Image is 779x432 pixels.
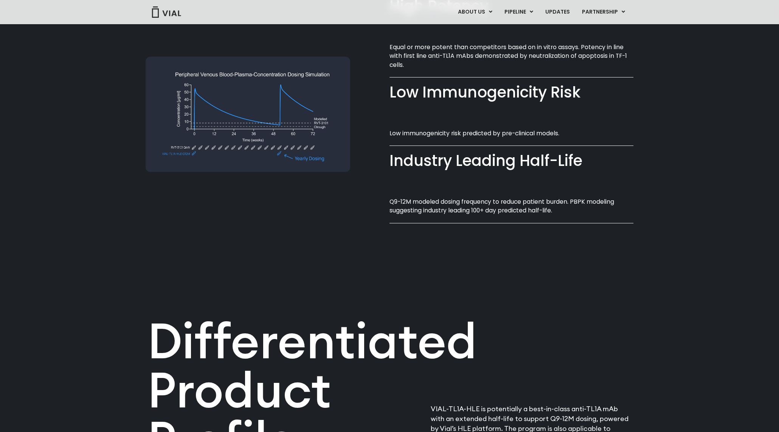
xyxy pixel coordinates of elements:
div: Low Immunogenicity Risk​ [389,82,633,103]
a: ABOUT USMenu Toggle [452,6,498,19]
a: UPDATES [539,6,576,19]
a: PIPELINEMenu Toggle [498,6,539,19]
img: Vial Logo [151,6,182,18]
img: Graph showing peripheral venous blood-plasma-concentration dosing simulation [146,57,350,172]
div: Industry Leading Half-Life​ [389,150,633,172]
p: Equal or more potent than competitors based on in vitro assays. Potency in line with first line a... [389,43,633,69]
p: Low immunogenicity risk predicted by pre-clinical models.​ [389,129,633,138]
a: PARTNERSHIPMenu Toggle [576,6,631,19]
p: Q9-12M modeled dosing frequency to reduce patient burden. PBPK modeling suggesting industry leadi... [389,197,633,215]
